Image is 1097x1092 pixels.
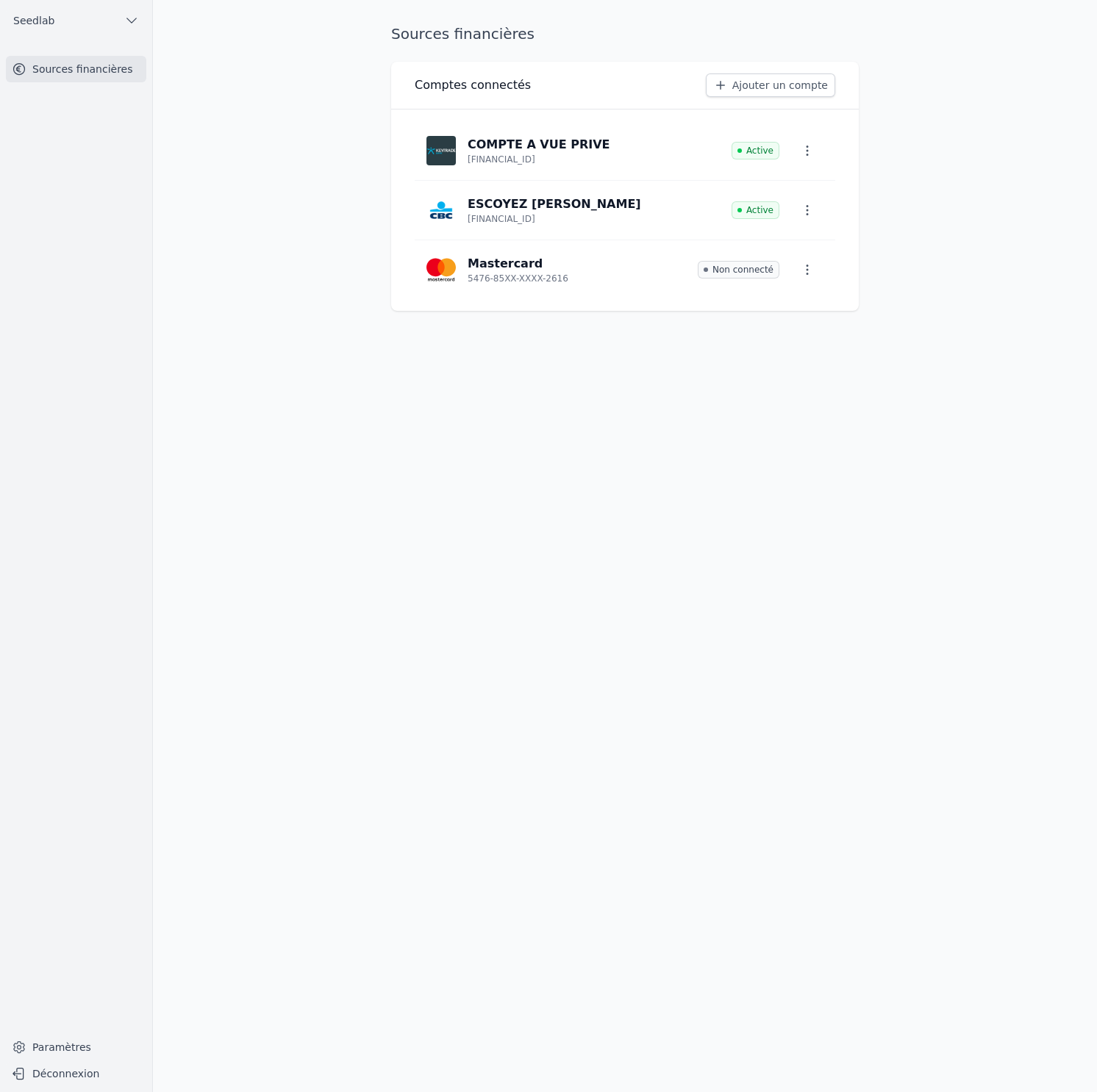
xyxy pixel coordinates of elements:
[468,195,641,213] p: ESCOYEZ [PERSON_NAME]
[698,261,779,279] span: Non connecté
[6,1035,146,1059] a: Paramètres
[391,24,535,44] h1: Sources financières
[468,154,535,165] p: [FINANCIAL_ID]
[732,201,779,219] span: Active
[468,255,543,273] p: Mastercard
[6,1062,146,1085] button: Déconnexion
[6,9,146,32] button: Seedlab
[415,181,835,240] a: ESCOYEZ [PERSON_NAME] [FINANCIAL_ID] Active
[13,13,54,28] span: Seedlab
[468,136,610,154] p: COMPTE A VUE PRIVE
[468,213,535,225] p: [FINANCIAL_ID]
[732,142,779,159] span: Active
[415,76,531,94] h3: Comptes connectés
[468,273,568,284] p: 5476-85XX-XXXX-2616
[415,121,835,180] a: COMPTE A VUE PRIVE [FINANCIAL_ID] Active
[6,56,146,82] a: Sources financières
[706,73,835,97] a: Ajouter un compte
[415,240,835,299] a: Mastercard 5476-85XX-XXXX-2616 Non connecté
